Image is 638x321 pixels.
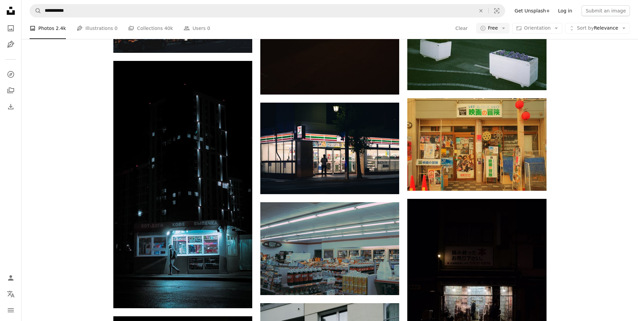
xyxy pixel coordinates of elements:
a: Download History [4,100,17,113]
a: Log in / Sign up [4,271,17,285]
button: Sort byRelevance [565,23,630,34]
a: Illustrations [4,38,17,51]
img: convenience store [260,202,399,295]
span: 40k [164,25,173,32]
a: Collections 40k [128,17,173,39]
button: Clear [455,23,468,34]
a: A store front with a lot of signs in front of it [407,141,546,147]
a: Users 0 [184,17,210,39]
span: 0 [115,25,118,32]
button: Free [476,23,510,34]
span: Sort by [577,25,594,31]
a: Log in [554,5,576,16]
a: convenience store [260,246,399,252]
button: Language [4,287,17,301]
a: Get Unsplash+ [511,5,554,16]
a: Explore [4,68,17,81]
button: Orientation [512,23,562,34]
img: A person standing outside of a store at night [260,103,399,194]
a: Collections [4,84,17,97]
a: Home — Unsplash [4,4,17,19]
form: Find visuals sitewide [30,4,505,17]
button: Clear [474,4,488,17]
button: Submit an image [581,5,630,16]
a: A person standing outside of a store at night [260,145,399,151]
button: Menu [4,304,17,317]
span: Relevance [577,25,618,32]
span: 0 [207,25,210,32]
button: Visual search [489,4,505,17]
img: A store front with a lot of signs in front of it [407,98,546,191]
span: Orientation [524,25,551,31]
a: Photos [4,22,17,35]
a: white and black concrete building during nighttime [113,181,252,187]
button: Search Unsplash [30,4,41,17]
a: man in black jacket riding bicycle near brown building during nighttime [407,300,546,306]
a: Illustrations 0 [77,17,117,39]
img: white and black concrete building during nighttime [113,61,252,308]
span: Free [488,25,498,32]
